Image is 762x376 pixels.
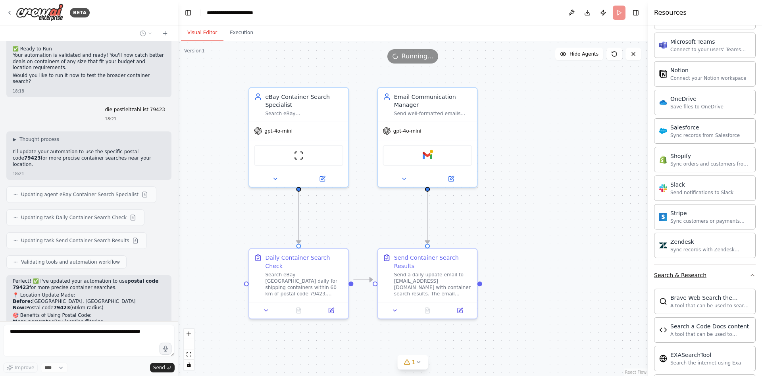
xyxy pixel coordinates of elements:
img: Zendesk [659,241,667,249]
div: Search the internet using Exa [670,360,741,366]
div: 18:18 [13,88,165,94]
span: Improve [15,364,34,371]
img: EXASearchTool [659,355,667,363]
img: Salesforce [659,127,667,135]
div: Sync customers or payments from Stripe [670,218,750,224]
img: Gmail [423,150,432,160]
span: Thought process [19,136,59,143]
g: Edge from 59b25c68-0124-406f-9e8c-0b0f567a6418 to 0dfd8997-fb66-46cb-91bb-c05d4fa95a7b [423,184,431,244]
div: BETA [70,8,90,17]
div: eBay Container Search SpecialistSearch eBay [GEOGRAPHIC_DATA] for shipping containers of all size... [248,87,349,187]
span: Send [153,364,165,371]
p: Perfect! ✅ I've updated your automation to use for more precise container searches. [13,278,165,291]
strong: Before: [13,299,33,304]
div: Send well-formatted emails with eBay search results to {recipient_email}, ensuring the informatio... [394,110,472,117]
button: fit view [184,349,194,360]
button: Send [150,363,175,372]
button: No output available [410,306,444,315]
div: React Flow controls [184,329,194,370]
h2: 🎯 Benefits of Using Postal Code: [13,312,165,319]
span: Updating agent eBay Container Search Specialist [21,191,139,198]
div: Version 1 [184,48,205,54]
nav: breadcrumb [207,9,267,17]
img: Logo [16,4,63,21]
img: BraveSearchTool [659,297,667,305]
img: ScrapeWebsiteTool [294,150,303,160]
div: Daily Container Search CheckSearch eBay [GEOGRAPHIC_DATA] daily for shipping containers within 60... [248,248,349,319]
div: OneDrive [670,95,724,103]
span: Validating tools and automation workflow [21,259,120,265]
button: Improve [3,363,38,373]
a: React Flow attribution [625,370,647,374]
button: Hide right sidebar [630,7,641,18]
div: Sync records from Salesforce [670,132,740,139]
div: A tool that can be used to search the internet with a search_query. [670,303,750,309]
button: Open in side panel [317,306,345,315]
button: Open in side panel [300,174,345,183]
h2: 📍 Location Update Made: [13,292,165,299]
p: Your automation is validated and ready! You'll now catch better deals on containers of any size t... [13,52,165,71]
div: Email Communication ManagerSend well-formatted emails with eBay search results to {recipient_emai... [377,87,477,187]
button: toggle interactivity [184,360,194,370]
span: Running... [402,52,434,61]
div: Sync records with Zendesk Support [670,247,750,253]
div: Microsoft Teams [670,38,750,46]
strong: 79423 [24,155,41,161]
div: Brave Web Search the internet [670,294,750,302]
div: 18:21 [105,116,165,122]
div: Connect to your users’ Teams workspaces [670,46,750,53]
p: I'll update your automation to use the specific postal code for more precise container searches n... [13,149,165,168]
img: Stripe [659,213,667,221]
button: Hide Agents [555,48,603,60]
li: eBay location filtering [13,319,165,325]
div: Sync orders and customers from Shopify [670,161,750,167]
div: Daily Container Search Check [265,254,343,270]
button: Click to speak your automation idea [160,343,171,355]
div: Shopify [670,152,750,160]
div: 18:21 [13,171,165,177]
div: EXASearchTool [670,351,741,359]
button: Execution [223,25,260,41]
button: Open in side panel [446,306,474,315]
h4: Resources [654,8,687,17]
p: die postleitzahl ist 79423 [105,107,165,113]
div: Connect your Notion workspace [670,75,747,81]
p: [GEOGRAPHIC_DATA], [GEOGRAPHIC_DATA] Postal code (60km radius) [13,299,165,311]
div: Zendesk [670,238,750,246]
button: Start a new chat [159,29,171,38]
div: Search eBay [GEOGRAPHIC_DATA] daily for shipping containers within 60 km of postal code 79423, pr... [265,272,343,297]
div: Slack [670,181,733,189]
div: Send notifications to Slack [670,189,733,196]
img: Slack [659,184,667,192]
span: Updating task Send Container Search Results [21,237,129,244]
span: gpt-4o-mini [393,128,421,134]
div: Search a Code Docs content [670,322,750,330]
button: ▶Thought process [13,136,59,143]
button: Visual Editor [181,25,223,41]
g: Edge from 485ca149-3730-42c6-96c3-af862141cf98 to 0dfd8997-fb66-46cb-91bb-c05d4fa95a7b [353,276,373,283]
div: Search eBay [GEOGRAPHIC_DATA] for shipping containers of all sizes within 60 km of postal code 79... [265,110,343,117]
div: Email Communication Manager [394,93,472,109]
div: Search & Research [654,271,706,279]
span: Hide Agents [570,51,598,57]
div: Send Container Search Results [394,254,472,270]
div: Salesforce [670,123,740,131]
button: Hide left sidebar [183,7,194,18]
div: A tool that can be used to semantic search a query from a Code Docs content. [670,331,750,337]
img: Microsoft Teams [659,41,667,49]
button: 1 [398,355,428,370]
strong: 79423 [54,305,70,310]
strong: More accurate [13,319,51,324]
img: Notion [659,70,667,78]
div: Save files to OneDrive [670,104,724,110]
div: Stripe [670,209,750,217]
span: Updating task Daily Container Search Check [21,214,127,221]
img: OneDrive [659,98,667,106]
button: Search & Research [654,265,756,285]
button: Switch to previous chat [137,29,156,38]
img: CodeDocsSearchTool [659,326,667,334]
div: Notion [670,66,747,74]
button: zoom in [184,329,194,339]
button: zoom out [184,339,194,349]
span: gpt-4o-mini [264,128,292,134]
